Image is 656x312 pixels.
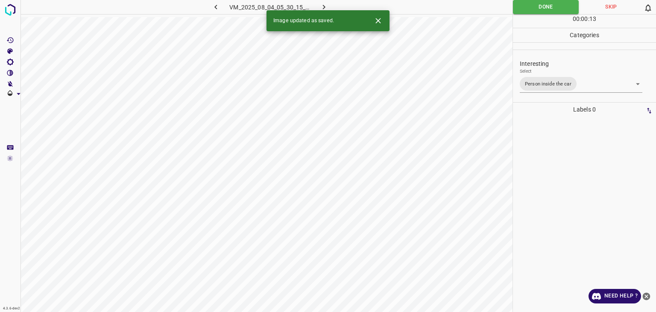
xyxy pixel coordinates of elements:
[589,289,641,303] a: Need Help ?
[229,2,310,14] h6: VM_2025_08_04_05_30_15_853_04.gif
[573,15,580,24] p: 00
[1,305,22,312] div: 4.3.6-dev2
[370,13,386,29] button: Close
[515,103,653,117] p: Labels 0
[520,75,642,93] div: Person inside the car
[573,15,596,28] div: : :
[520,68,532,74] label: Select
[273,17,334,25] span: Image updated as saved.
[589,15,596,24] p: 13
[513,28,656,42] p: Categories
[581,15,588,24] p: 00
[641,289,652,303] button: close-help
[3,2,18,18] img: logo
[520,59,656,68] p: Interesting
[520,79,577,88] span: Person inside the car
